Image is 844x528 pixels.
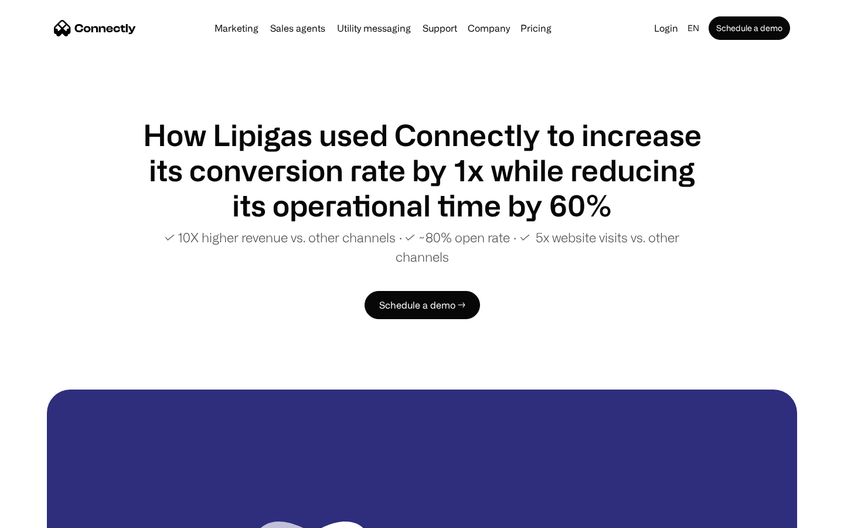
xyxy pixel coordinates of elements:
div: Company [468,20,510,36]
a: Schedule a demo [709,16,790,40]
a: Sales agents [266,23,330,33]
h1: How Lipigas used Connectly to increase its conversion rate by 1x while reducing its operational t... [141,117,703,223]
aside: Language selected: English [12,506,70,524]
a: Schedule a demo → [365,291,480,319]
a: Pricing [516,23,556,33]
a: Support [418,23,462,33]
a: Login [649,20,683,36]
p: ✓ 10X higher revenue vs. other channels ∙ ✓ ~80% open rate ∙ ✓ 5x website visits vs. other channels [141,228,703,266]
ul: Language list [23,507,70,524]
div: en [688,20,699,36]
a: Marketing [210,23,263,33]
a: Utility messaging [332,23,416,33]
